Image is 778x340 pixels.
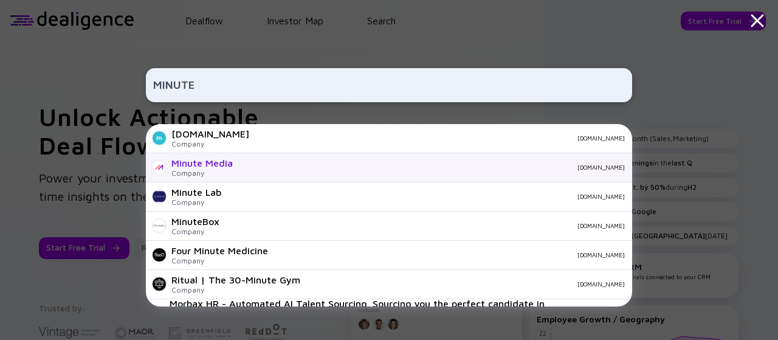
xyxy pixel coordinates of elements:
[243,164,625,171] div: [DOMAIN_NAME]
[310,280,625,288] div: [DOMAIN_NAME]
[229,222,625,229] div: [DOMAIN_NAME]
[171,274,300,285] div: Ritual | The 30-Minute Gym
[171,187,221,198] div: Minute Lab
[171,227,219,236] div: Company
[171,256,268,265] div: Company
[153,74,625,96] input: Search Company or Investor...
[171,285,300,294] div: Company
[259,134,625,142] div: [DOMAIN_NAME]
[231,193,625,200] div: [DOMAIN_NAME]
[171,128,249,139] div: [DOMAIN_NAME]
[171,158,233,168] div: Minute Media
[171,245,268,256] div: Four Minute Medicine
[171,139,249,148] div: Company
[171,198,221,207] div: Company
[278,251,625,258] div: [DOMAIN_NAME]
[171,216,219,227] div: MinuteBox
[171,168,233,178] div: Company
[170,298,568,320] div: Morbax HR - Automated AI Talent Sourcing. Sourcing you the perfect candidate in under one-minute.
